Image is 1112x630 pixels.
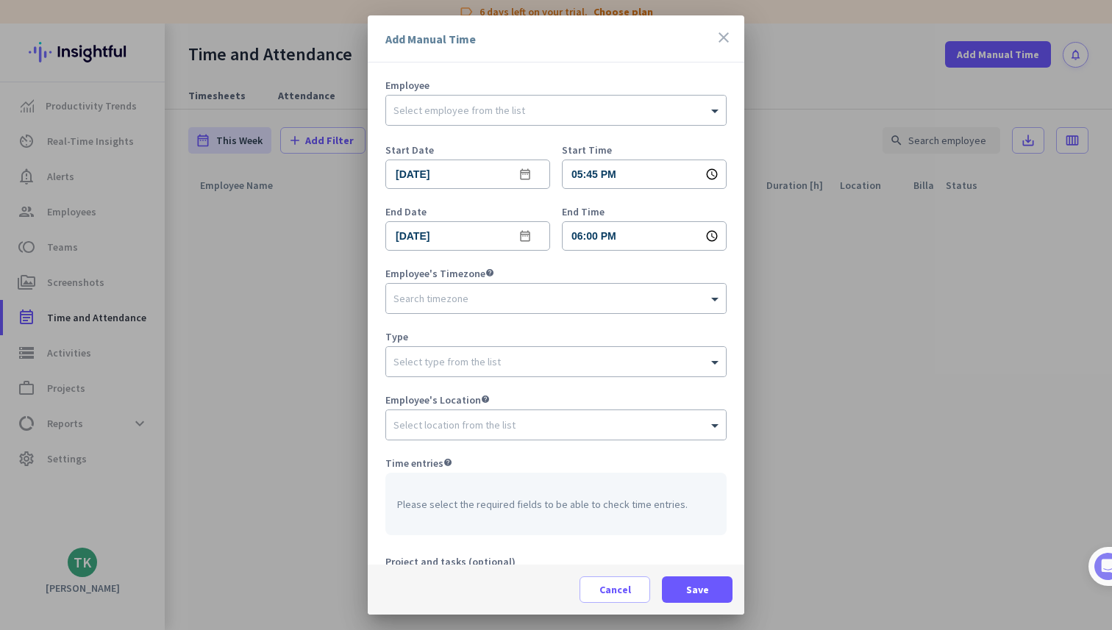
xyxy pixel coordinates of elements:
[85,495,136,506] span: Messages
[57,256,249,271] div: Add employees
[385,332,727,342] div: Type
[57,354,160,383] a: Show me how
[385,80,727,90] span: Employee
[385,267,485,280] span: Employee's Timezone
[57,280,256,342] div: It's time to add your employees! This is crucial since Insightful will start collecting their act...
[507,157,543,193] button: Open calendar
[147,459,221,518] button: Help
[21,57,274,110] div: 🎊 Welcome to Insightful! 🎊
[15,193,52,209] p: 4 steps
[516,228,534,246] mat-icon: date_range
[172,495,196,506] span: Help
[82,158,242,173] div: [PERSON_NAME] from Insightful
[599,582,631,597] span: Cancel
[258,6,285,32] div: Close
[21,495,51,506] span: Home
[188,193,279,209] p: About 10 minutes
[57,342,256,383] div: Show me how
[686,582,709,597] span: Save
[385,555,466,568] span: Project and tasks
[27,251,267,274] div: 1Add employees
[125,7,172,32] h1: Tasks
[385,160,550,189] input: Click to choose date
[468,555,516,568] span: (optional)
[385,221,550,251] input: Click to choose date
[507,219,543,254] button: Open calendar
[385,33,476,45] div: Add Manual Time
[385,145,550,155] label: Start Date
[562,207,727,217] label: End Time
[485,268,494,277] i: help
[443,458,452,467] i: help
[221,459,294,518] button: Tasks
[74,459,147,518] button: Messages
[385,207,550,217] label: End Date
[481,395,490,404] i: help
[21,110,274,145] div: You're just a few steps away from completing the essential app setup
[562,145,727,155] label: Start Time
[705,229,719,243] i: schedule
[385,473,727,535] div: Please select the required fields to be able to check time entries.
[52,154,76,177] img: Profile image for Tamara
[705,168,719,181] i: schedule
[385,457,443,470] span: Time entries
[241,495,273,506] span: Tasks
[715,29,733,46] i: close
[662,576,733,603] button: Save
[385,393,481,407] span: Employee's Location
[580,576,650,603] button: Cancel
[516,166,534,184] mat-icon: date_range
[57,413,170,429] button: Mark as completed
